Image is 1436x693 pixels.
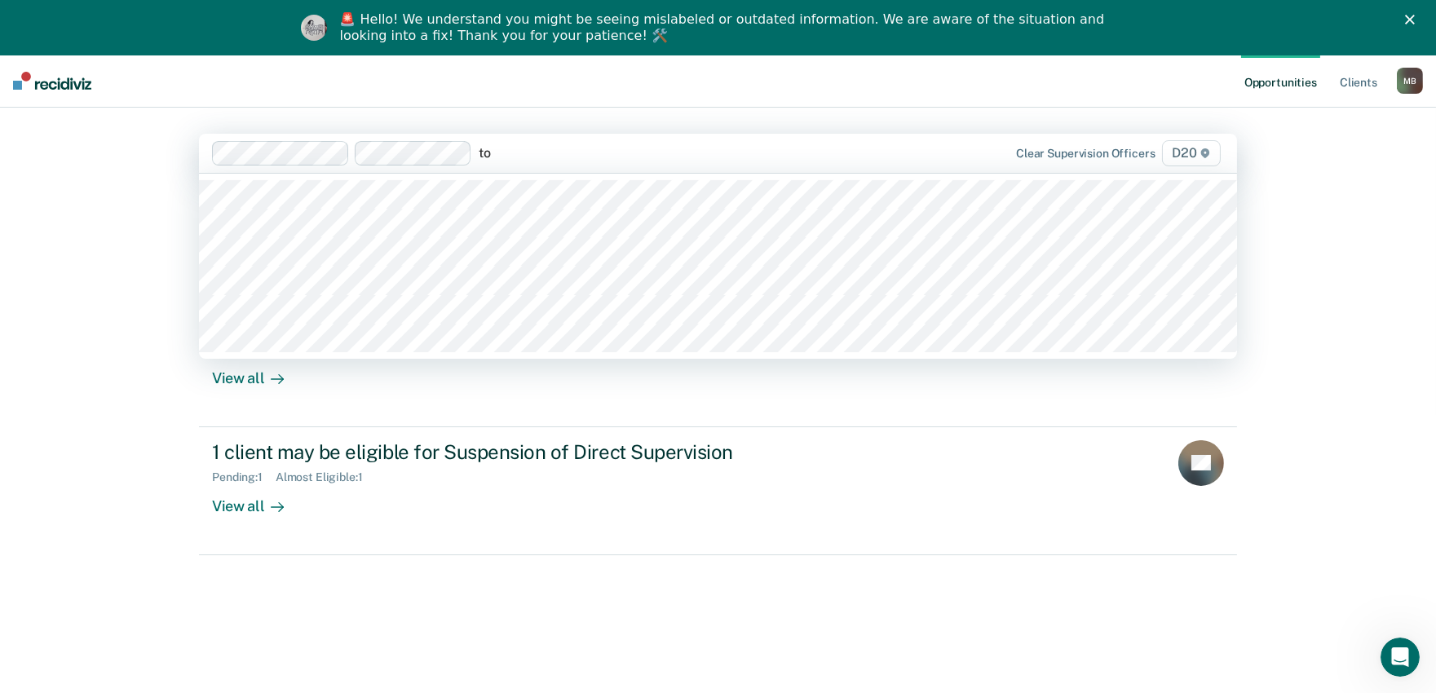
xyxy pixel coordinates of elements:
button: MB [1397,68,1423,94]
a: Clients [1337,55,1381,107]
a: 1 client may be eligible for Suspension of Direct SupervisionPending:1Almost Eligible:1View all [199,427,1237,555]
div: 🚨 Hello! We understand you might be seeing mislabeled or outdated information. We are aware of th... [340,11,1110,44]
div: View all [212,483,303,515]
div: Pending : 1 [212,470,276,484]
a: 1 client may be eligible for Compliant ReportingAlmost Eligible:1View all [199,298,1237,427]
iframe: Intercom live chat [1381,638,1420,677]
span: D20 [1162,140,1221,166]
div: Almost Eligible : 1 [276,470,376,484]
div: View all [212,355,303,387]
div: Close [1405,15,1421,24]
div: M B [1397,68,1423,94]
img: Recidiviz [13,72,91,90]
div: 1 client may be eligible for Suspension of Direct Supervision [212,440,784,464]
div: Clear supervision officers [1016,147,1155,161]
img: Profile image for Kim [301,15,327,41]
a: Opportunities [1241,55,1320,107]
